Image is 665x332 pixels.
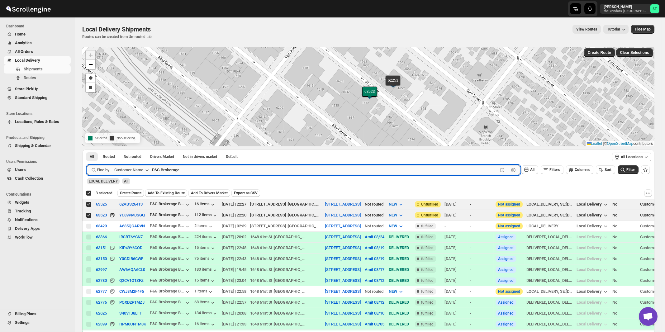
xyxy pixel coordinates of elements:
[150,212,191,219] button: P&G Brokerage B...
[365,223,385,229] div: Not routed
[470,201,492,207] div: -
[586,141,654,146] div: © contributors
[498,300,514,305] button: Assigned
[4,310,71,318] button: Billing Plans
[194,311,218,317] button: 134 items
[498,322,514,326] button: Assigned
[183,154,217,159] span: Not in drivers market
[385,221,408,231] button: NEW
[96,322,107,326] div: 62399
[4,233,71,242] button: WorkFlow
[288,212,321,218] div: [GEOGRAPHIC_DATA]
[577,213,602,217] span: Local Delivery
[612,201,636,207] div: No
[194,202,216,208] div: 16 items
[389,234,411,240] div: DELIVERED
[188,189,230,197] button: Add To Drivers Market
[325,311,361,315] button: [STREET_ADDRESS]
[150,321,191,328] button: P&G Brokerage B...
[566,165,593,174] button: Columns
[365,278,384,283] button: Amit 08/12
[150,212,184,217] div: P&G Brokerage B...
[365,92,374,99] img: Marker
[250,223,286,229] div: [STREET_ADDRESS]
[96,267,107,272] div: 62997
[612,234,636,240] div: No
[635,27,651,32] span: Hide Map
[194,300,216,306] button: 68 items
[194,245,216,251] button: 15 items
[325,267,361,272] button: [STREET_ADDRESS]
[325,202,361,206] button: [STREET_ADDRESS]
[498,278,514,283] button: Assigned
[96,256,107,262] button: 63150
[97,167,109,173] span: Find by
[89,60,93,68] span: −
[148,191,185,196] span: Add To Existing Route
[15,119,59,124] span: Locations, Rules & Rates
[612,153,651,161] button: All Locations
[222,152,241,161] button: Default
[96,289,107,294] div: 62777
[86,152,98,161] button: All
[96,300,107,305] div: 62776
[573,199,612,209] button: Local Delivery
[385,210,408,220] button: NEW
[498,213,520,217] button: Not assigned
[365,267,384,272] button: Amit 08/17
[274,234,307,240] div: [GEOGRAPHIC_DATA]
[86,50,95,60] a: Zoom in
[600,4,660,14] button: User menu
[96,235,107,239] div: 63366
[231,189,260,197] button: Export as CSV
[6,192,72,197] span: Configurations
[24,75,36,80] span: Routes
[444,234,466,240] div: [DATE]
[194,321,216,328] button: 16 items
[226,154,238,159] span: Default
[15,143,51,148] span: Shipping & Calendar
[444,201,466,207] div: [DATE]
[250,234,321,240] div: |
[4,39,71,47] button: Analytics
[15,217,38,222] span: Notifications
[365,256,384,261] button: Amit 08/19
[119,235,143,239] button: IRSBT6YCN7
[96,202,107,206] button: 63525
[250,234,272,240] div: 1648 61st St
[573,287,612,296] button: Local Delivery
[15,32,26,36] span: Home
[150,289,191,295] button: P&G Brokerage B...
[365,245,384,250] button: Amit 08/19
[385,287,408,296] button: NEW
[194,256,216,262] div: 75 items
[498,268,514,272] button: Assigned
[587,141,602,146] a: Leaflet
[194,278,216,284] div: 15 items
[603,25,629,34] button: Tutorial
[119,224,145,228] button: A635QGARVN
[575,168,590,172] span: Columns
[110,135,135,142] p: Non-selected
[325,256,361,261] button: [STREET_ADDRESS]
[4,141,71,150] button: Shipping & Calendar
[325,278,361,283] button: [STREET_ADDRESS]
[607,141,634,146] a: OpenStreetMap
[15,235,33,240] span: WorkFlow
[88,135,107,142] p: Selected
[150,300,191,306] button: P&G Brokerage B...
[612,212,636,218] div: No
[145,189,187,197] button: Add To Existing Route
[117,189,144,197] button: Create Route
[325,300,361,305] button: [STREET_ADDRESS]
[584,48,615,57] button: Create Route
[146,152,178,161] button: Claimable
[526,245,573,251] div: DELIVERED, LOCAL_DELIVERY, OUT_FOR_DELIVERY, PICKED_UP, SE:[DATE], SHIPMENT -> DELIVERED
[389,245,411,251] div: DELIVERED
[194,234,218,240] div: 224 items
[86,83,95,92] a: Draw a rectangle
[621,154,643,159] span: All Locations
[150,154,174,159] span: Drivers Market
[150,267,191,273] button: P&G Brokerage B...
